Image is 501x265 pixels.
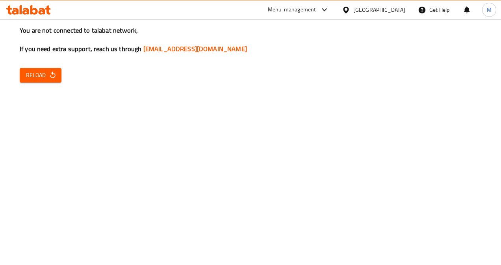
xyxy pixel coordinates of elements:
[20,26,481,53] h3: You are not connected to talabat network, If you need extra support, reach us through
[20,68,61,83] button: Reload
[268,5,316,15] div: Menu-management
[143,43,247,55] a: [EMAIL_ADDRESS][DOMAIN_NAME]
[487,6,492,14] span: M
[26,70,55,80] span: Reload
[353,6,405,14] div: [GEOGRAPHIC_DATA]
